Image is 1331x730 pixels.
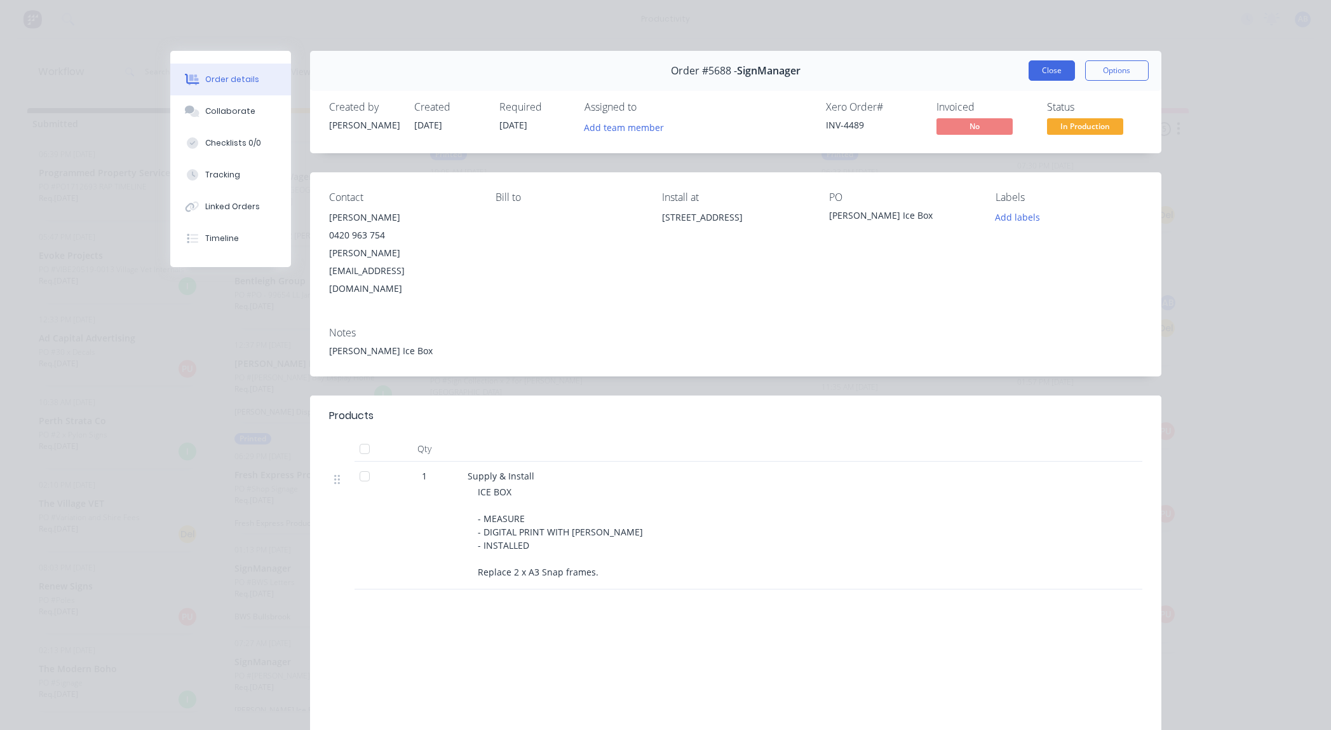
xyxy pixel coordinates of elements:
[329,344,1142,357] div: [PERSON_NAME] Ice Box
[1029,60,1075,81] button: Close
[829,191,975,203] div: PO
[1047,118,1123,137] button: In Production
[662,209,808,226] div: [STREET_ADDRESS]
[205,233,239,244] div: Timeline
[329,209,475,298] div: [PERSON_NAME]0420 963 754[PERSON_NAME][EMAIL_ADDRESS][DOMAIN_NAME]
[414,101,484,113] div: Created
[468,470,534,482] span: Supply & Install
[414,119,442,131] span: [DATE]
[205,74,259,85] div: Order details
[329,191,475,203] div: Contact
[936,101,1032,113] div: Invoiced
[329,244,475,298] div: [PERSON_NAME][EMAIL_ADDRESS][DOMAIN_NAME]
[662,191,808,203] div: Install at
[826,118,921,132] div: INV-4489
[329,209,475,226] div: [PERSON_NAME]
[329,118,399,132] div: [PERSON_NAME]
[584,101,712,113] div: Assigned to
[170,191,291,223] button: Linked Orders
[989,209,1047,226] button: Add labels
[205,137,261,149] div: Checklists 0/0
[170,159,291,191] button: Tracking
[329,327,1142,339] div: Notes
[205,169,240,181] div: Tracking
[577,118,670,135] button: Add team member
[499,119,527,131] span: [DATE]
[1047,118,1123,134] span: In Production
[205,201,260,212] div: Linked Orders
[1085,60,1149,81] button: Options
[499,101,569,113] div: Required
[386,436,463,462] div: Qty
[205,106,255,117] div: Collaborate
[329,408,374,424] div: Products
[1047,101,1142,113] div: Status
[478,486,643,578] span: ICE BOX - MEASURE - DIGITAL PRINT WITH [PERSON_NAME] - INSTALLED Replace 2 x A3 Snap frames.
[996,191,1142,203] div: Labels
[671,65,737,77] span: Order #5688 -
[829,209,975,226] div: [PERSON_NAME] Ice Box
[170,95,291,127] button: Collaborate
[329,226,475,244] div: 0420 963 754
[662,209,808,249] div: [STREET_ADDRESS]
[936,118,1013,134] span: No
[329,101,399,113] div: Created by
[826,101,921,113] div: Xero Order #
[496,191,642,203] div: Bill to
[170,64,291,95] button: Order details
[170,127,291,159] button: Checklists 0/0
[170,223,291,254] button: Timeline
[737,65,801,77] span: SignManager
[584,118,671,135] button: Add team member
[422,469,427,483] span: 1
